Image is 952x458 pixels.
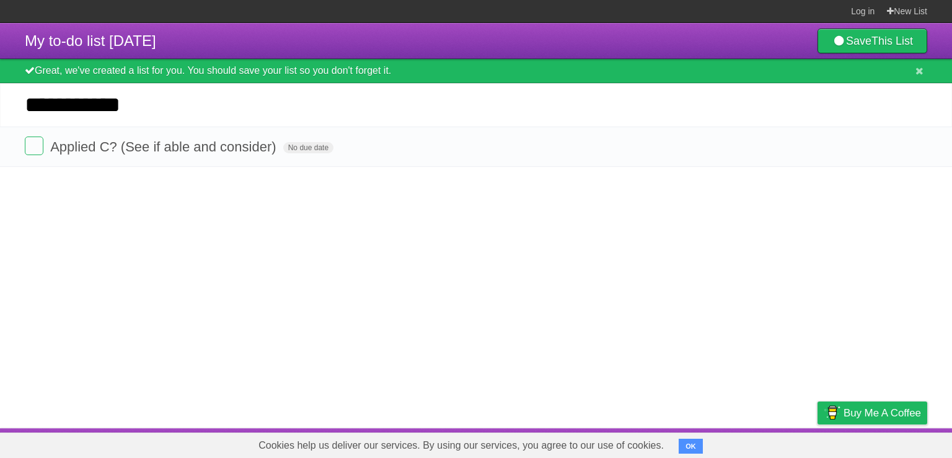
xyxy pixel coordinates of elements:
[849,431,927,455] a: Suggest a feature
[818,29,927,53] a: SaveThis List
[25,32,156,49] span: My to-do list [DATE]
[824,402,840,423] img: Buy me a coffee
[871,35,913,47] b: This List
[679,439,703,454] button: OK
[283,142,333,153] span: No due date
[844,402,921,424] span: Buy me a coffee
[801,431,834,455] a: Privacy
[246,433,676,458] span: Cookies help us deliver our services. By using our services, you agree to our use of cookies.
[694,431,744,455] a: Developers
[759,431,787,455] a: Terms
[50,139,279,155] span: Applied C? (See if able and consider)
[653,431,679,455] a: About
[818,402,927,424] a: Buy me a coffee
[25,137,43,155] label: Done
